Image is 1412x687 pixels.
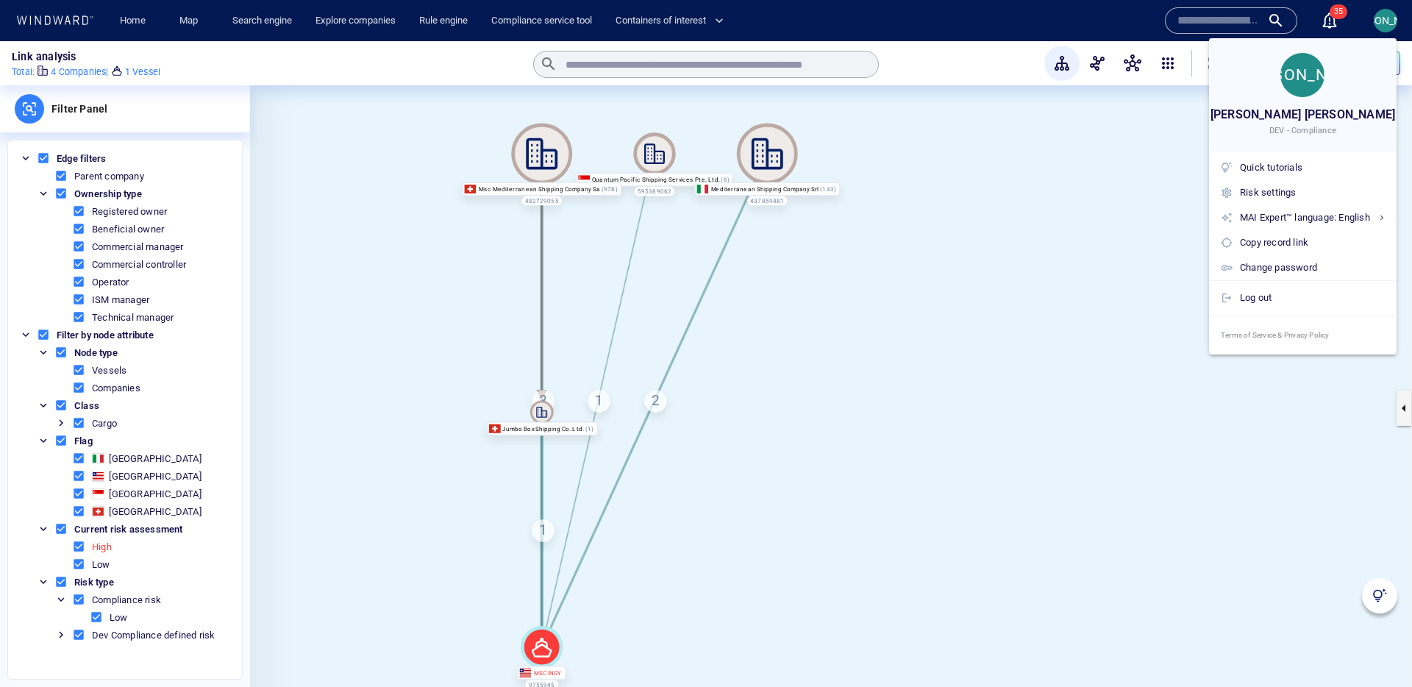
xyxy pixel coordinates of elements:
[1269,125,1336,137] span: DEV - Compliance
[1209,316,1397,355] a: Terms of Service & Privacy Policy
[1240,185,1385,201] div: Risk settings
[1210,104,1395,125] span: [PERSON_NAME] [PERSON_NAME]
[1240,290,1385,306] div: Log out
[1237,65,1369,84] span: [PERSON_NAME]
[1349,621,1401,676] iframe: Chat
[1240,160,1385,176] div: Quick tutorials
[1240,260,1385,276] div: Change password
[1240,210,1385,226] div: MAI Expert™ language: English
[1240,235,1385,251] div: Copy record link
